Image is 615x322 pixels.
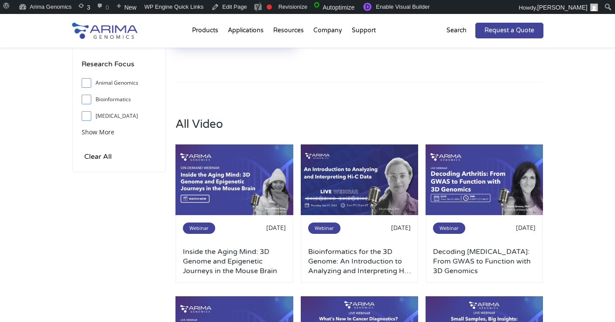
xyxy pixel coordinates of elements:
span: [DATE] [266,223,286,232]
img: October-2023-Webinar-1-500x300.jpg [426,144,543,215]
a: Inside the Aging Mind: 3D Genome and Epigenetic Journeys in the Mouse Brain [183,247,286,276]
input: Clear All [82,151,114,163]
span: Show More [82,128,114,136]
a: Decoding [MEDICAL_DATA]: From GWAS to Function with 3D Genomics [433,247,536,276]
a: Bioinformatics for the 3D Genome: An Introduction to Analyzing and Interpreting Hi-C Data [308,247,411,276]
div: Focus keyphrase not set [267,4,272,10]
h3: All Video [175,117,543,144]
span: [DATE] [391,223,411,232]
span: Webinar [308,223,340,234]
img: Sep-2023-Webinar-500x300.jpg [301,144,419,215]
h4: Research Focus [82,58,157,76]
label: Animal Genomics [82,76,157,89]
p: Search [447,25,467,36]
span: Webinar [433,223,465,234]
label: Bioinformatics [82,93,157,106]
img: Use-This-For-Webinar-Images-3-500x300.jpg [175,144,293,215]
span: [PERSON_NAME] [537,4,588,11]
img: Arima-Genomics-logo [72,23,137,39]
span: Webinar [183,223,215,234]
span: [DATE] [516,223,536,232]
a: Request a Quote [475,23,543,38]
label: [MEDICAL_DATA] [82,110,157,123]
